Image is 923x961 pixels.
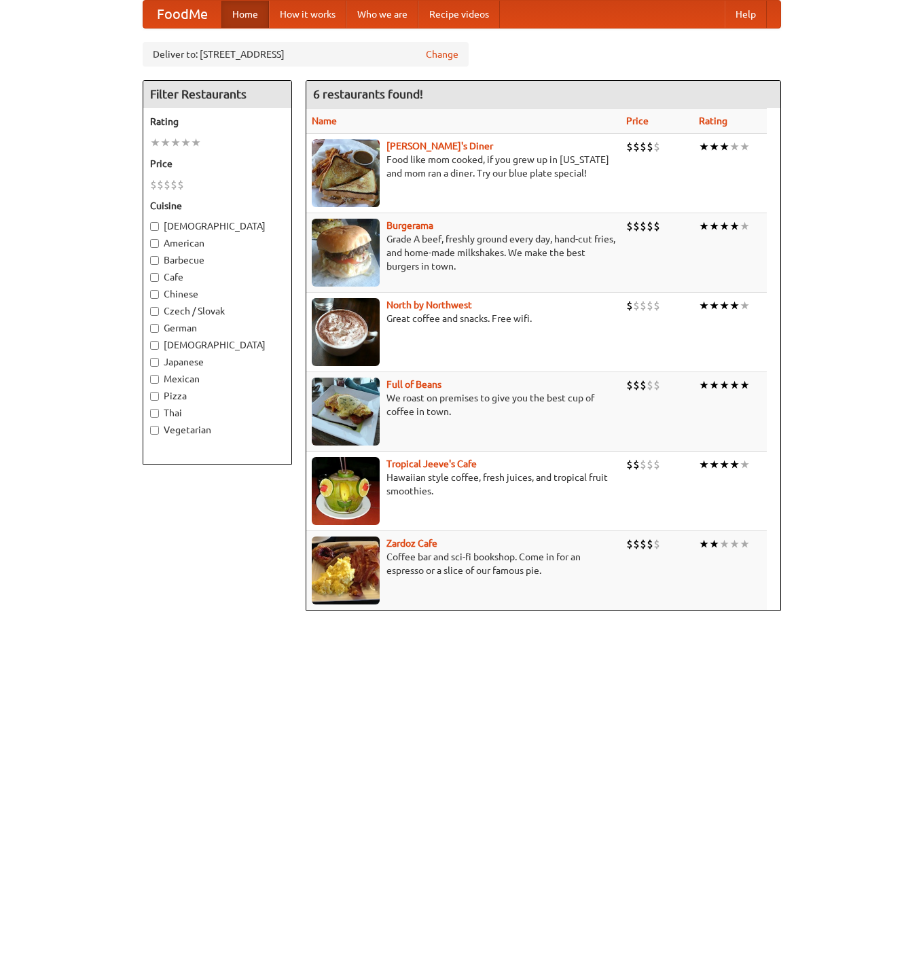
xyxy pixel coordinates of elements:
[709,378,719,393] li: ★
[653,378,660,393] li: $
[177,177,184,192] li: $
[157,177,164,192] li: $
[150,423,285,437] label: Vegetarian
[653,298,660,313] li: $
[633,457,640,472] li: $
[312,139,380,207] img: sallys.jpg
[626,378,633,393] li: $
[729,457,740,472] li: ★
[150,389,285,403] label: Pizza
[640,298,647,313] li: $
[150,253,285,267] label: Barbecue
[647,298,653,313] li: $
[386,379,441,390] b: Full of Beans
[150,358,159,367] input: Japanese
[418,1,500,28] a: Recipe videos
[312,115,337,126] a: Name
[312,232,615,273] p: Grade A beef, freshly ground every day, hand-cut fries, and home-made milkshakes. We make the bes...
[312,219,380,287] img: burgerama.jpg
[699,537,709,551] li: ★
[626,219,633,234] li: $
[386,141,493,151] b: [PERSON_NAME]'s Diner
[386,458,477,469] a: Tropical Jeeve's Cafe
[640,219,647,234] li: $
[709,537,719,551] li: ★
[729,139,740,154] li: ★
[640,537,647,551] li: $
[640,378,647,393] li: $
[170,135,181,150] li: ★
[653,139,660,154] li: $
[150,219,285,233] label: [DEMOGRAPHIC_DATA]
[150,409,159,418] input: Thai
[386,300,472,310] a: North by Northwest
[150,270,285,284] label: Cafe
[719,219,729,234] li: ★
[312,457,380,525] img: jeeves.jpg
[150,256,159,265] input: Barbecue
[740,378,750,393] li: ★
[143,42,469,67] div: Deliver to: [STREET_ADDRESS]
[181,135,191,150] li: ★
[346,1,418,28] a: Who we are
[653,537,660,551] li: $
[709,298,719,313] li: ★
[386,538,437,549] a: Zardoz Cafe
[740,219,750,234] li: ★
[150,321,285,335] label: German
[699,298,709,313] li: ★
[699,378,709,393] li: ★
[150,406,285,420] label: Thai
[150,307,159,316] input: Czech / Slovak
[719,537,729,551] li: ★
[269,1,346,28] a: How it works
[150,355,285,369] label: Japanese
[164,177,170,192] li: $
[719,378,729,393] li: ★
[740,457,750,472] li: ★
[150,236,285,250] label: American
[740,139,750,154] li: ★
[150,222,159,231] input: [DEMOGRAPHIC_DATA]
[633,139,640,154] li: $
[312,378,380,446] img: beans.jpg
[647,378,653,393] li: $
[647,219,653,234] li: $
[191,135,201,150] li: ★
[150,304,285,318] label: Czech / Slovak
[150,273,159,282] input: Cafe
[386,220,433,231] a: Burgerama
[626,537,633,551] li: $
[647,537,653,551] li: $
[143,1,221,28] a: FoodMe
[160,135,170,150] li: ★
[626,298,633,313] li: $
[647,139,653,154] li: $
[150,392,159,401] input: Pizza
[150,177,157,192] li: $
[312,550,615,577] p: Coffee bar and sci-fi bookshop. Come in for an espresso or a slice of our famous pie.
[150,239,159,248] input: American
[150,426,159,435] input: Vegetarian
[729,537,740,551] li: ★
[719,457,729,472] li: ★
[313,88,423,101] ng-pluralize: 6 restaurants found!
[729,219,740,234] li: ★
[699,457,709,472] li: ★
[150,372,285,386] label: Mexican
[312,298,380,366] img: north.jpg
[150,157,285,170] h5: Price
[312,471,615,498] p: Hawaiian style coffee, fresh juices, and tropical fruit smoothies.
[221,1,269,28] a: Home
[150,338,285,352] label: [DEMOGRAPHIC_DATA]
[633,378,640,393] li: $
[150,324,159,333] input: German
[640,457,647,472] li: $
[150,115,285,128] h5: Rating
[150,135,160,150] li: ★
[699,219,709,234] li: ★
[633,298,640,313] li: $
